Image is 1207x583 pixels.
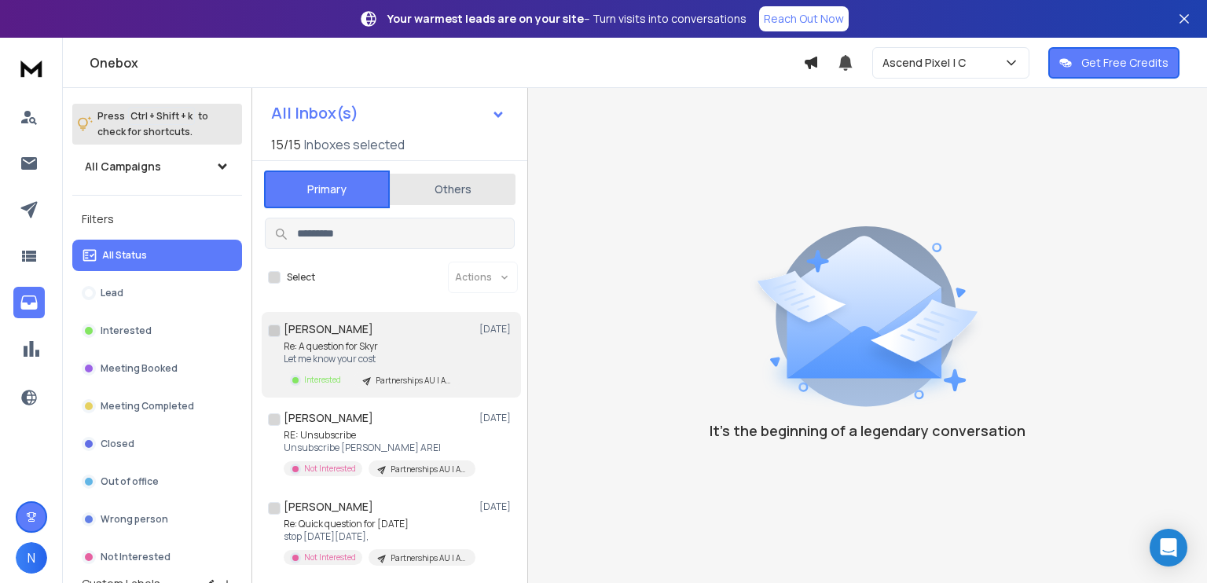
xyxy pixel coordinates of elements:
[16,542,47,574] button: N
[304,374,341,386] p: Interested
[387,11,747,27] p: – Turn visits into conversations
[304,463,356,475] p: Not Interested
[479,412,515,424] p: [DATE]
[1048,47,1179,79] button: Get Free Credits
[72,428,242,460] button: Closed
[882,55,972,71] p: Ascend Pixel | C
[72,466,242,497] button: Out of office
[72,353,242,384] button: Meeting Booked
[284,429,472,442] p: RE: Unsubscribe
[1150,529,1187,566] div: Open Intercom Messenger
[90,53,803,72] h1: Onebox
[97,108,208,140] p: Press to check for shortcuts.
[271,135,301,154] span: 15 / 15
[72,504,242,535] button: Wrong person
[764,11,844,27] p: Reach Out Now
[304,135,405,154] h3: Inboxes selected
[376,375,451,387] p: Partnerships AU | Ascend Pixel
[390,172,515,207] button: Others
[479,500,515,513] p: [DATE]
[284,321,373,337] h1: [PERSON_NAME]
[101,475,159,488] p: Out of office
[72,315,242,346] button: Interested
[101,400,194,412] p: Meeting Completed
[284,353,460,365] p: Let me know your cost
[391,552,466,564] p: Partnerships AU | Ascend Pixel
[16,53,47,82] img: logo
[387,11,584,26] strong: Your warmest leads are on your site
[284,340,460,353] p: Re: A question for Skyr
[271,105,358,121] h1: All Inbox(s)
[479,323,515,335] p: [DATE]
[72,390,242,422] button: Meeting Completed
[72,240,242,271] button: All Status
[284,499,373,515] h1: [PERSON_NAME]
[284,442,472,454] p: Unsubscribe [PERSON_NAME] AREI
[391,464,466,475] p: Partnerships AU | Ascend Pixel
[284,530,472,543] p: stop [DATE][DATE],
[101,362,178,375] p: Meeting Booked
[72,277,242,309] button: Lead
[72,541,242,573] button: Not Interested
[101,324,152,337] p: Interested
[101,438,134,450] p: Closed
[85,159,161,174] h1: All Campaigns
[72,208,242,230] h3: Filters
[128,107,195,125] span: Ctrl + Shift + k
[710,420,1025,442] p: It’s the beginning of a legendary conversation
[101,551,171,563] p: Not Interested
[102,249,147,262] p: All Status
[759,6,849,31] a: Reach Out Now
[284,518,472,530] p: Re: Quick question for [DATE]
[287,271,315,284] label: Select
[264,170,390,208] button: Primary
[304,552,356,563] p: Not Interested
[1081,55,1168,71] p: Get Free Credits
[101,513,168,526] p: Wrong person
[259,97,518,129] button: All Inbox(s)
[72,151,242,182] button: All Campaigns
[101,287,123,299] p: Lead
[284,410,373,426] h1: [PERSON_NAME]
